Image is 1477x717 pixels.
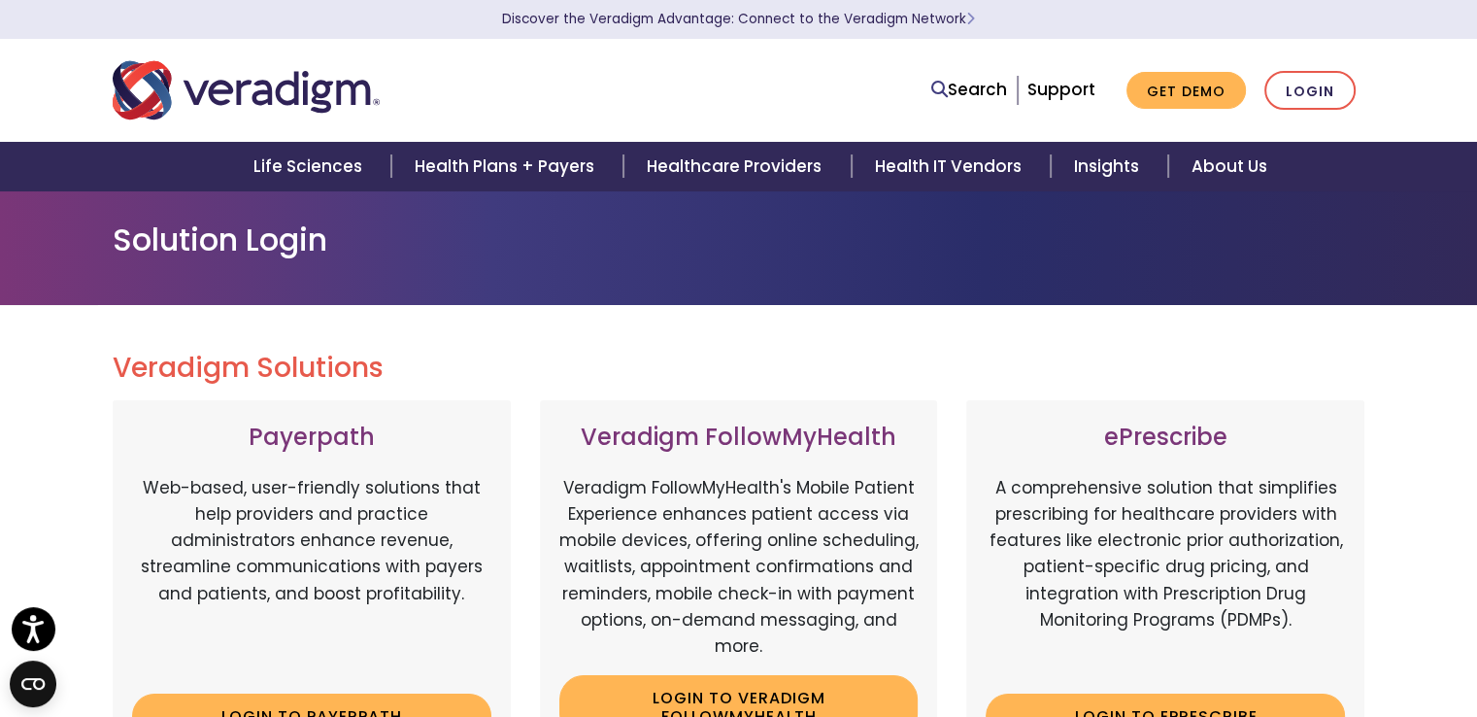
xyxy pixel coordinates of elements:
button: Open CMP widget [10,661,56,707]
a: Insights [1051,142,1168,191]
a: Life Sciences [230,142,391,191]
img: Veradigm logo [113,58,380,122]
a: Get Demo [1126,72,1246,110]
p: Web-based, user-friendly solutions that help providers and practice administrators enhance revenu... [132,475,491,679]
a: Discover the Veradigm Advantage: Connect to the Veradigm NetworkLearn More [502,10,975,28]
h2: Veradigm Solutions [113,352,1365,385]
a: Health IT Vendors [852,142,1051,191]
span: Learn More [966,10,975,28]
h3: Payerpath [132,424,491,452]
h3: ePrescribe [986,424,1345,452]
a: Login [1264,71,1356,111]
a: Search [931,77,1007,103]
a: Health Plans + Payers [391,142,623,191]
h1: Solution Login [113,222,1365,258]
p: A comprehensive solution that simplifies prescribing for healthcare providers with features like ... [986,475,1345,679]
a: About Us [1168,142,1291,191]
h3: Veradigm FollowMyHealth [559,424,919,452]
a: Healthcare Providers [623,142,851,191]
p: Veradigm FollowMyHealth's Mobile Patient Experience enhances patient access via mobile devices, o... [559,475,919,660]
a: Support [1027,78,1095,101]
